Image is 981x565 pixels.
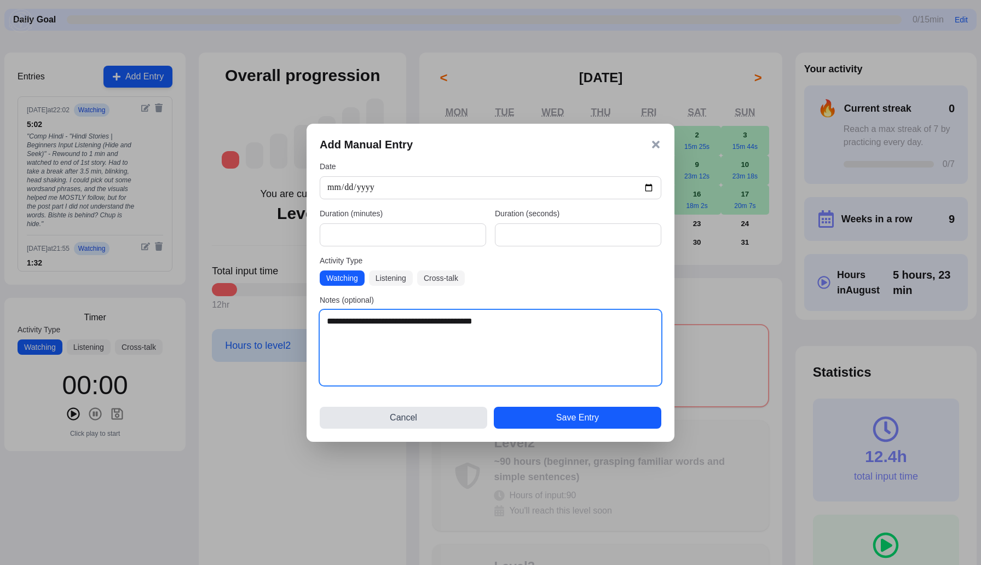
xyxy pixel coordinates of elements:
label: Date [320,161,661,172]
button: Listening [369,270,413,286]
label: Duration (seconds) [495,208,661,219]
button: Cancel [320,407,487,429]
button: Watching [320,270,365,286]
label: Activity Type [320,255,661,266]
h3: Add Manual Entry [320,137,413,152]
label: Duration (minutes) [320,208,486,219]
button: Cross-talk [417,270,465,286]
button: Save Entry [494,407,661,429]
label: Notes (optional) [320,295,661,305]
